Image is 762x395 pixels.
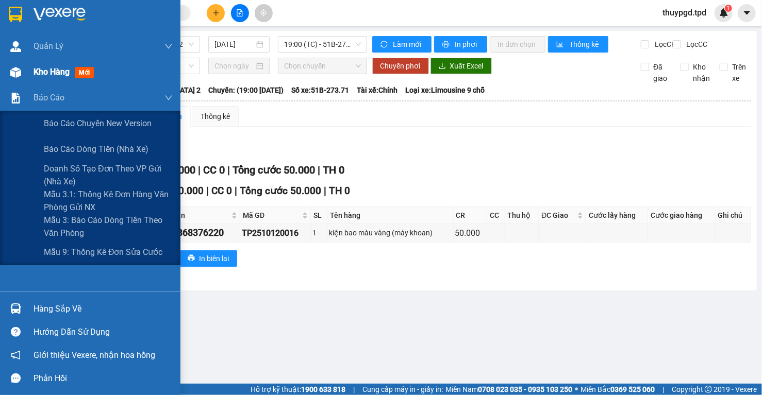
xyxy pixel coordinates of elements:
span: Cung cấp máy in - giấy in: [362,384,443,395]
span: ⚪️ [575,387,578,391]
span: message [11,373,21,383]
span: Mã GD [243,210,301,221]
div: Hàng sắp về [34,301,173,317]
div: Hướng dẫn sử dụng [34,324,173,340]
img: icon-new-feature [719,8,728,18]
th: CC [487,207,505,224]
span: Báo cáo [34,91,64,104]
span: Loại xe: Limousine 9 chỗ [405,84,485,96]
span: [PERSON_NAME] [80,59,198,77]
th: Cước giao hàng [648,207,715,224]
span: Giới thiệu Vexere, nhận hoa hồng [34,349,155,362]
span: down [164,94,173,102]
input: 12/10/2025 [214,39,254,50]
span: thuypgd.tpd [654,6,715,19]
span: | [662,384,664,395]
span: Thống kê [569,39,600,50]
span: question-circle [11,327,21,337]
th: CR [454,207,488,224]
span: 19:00 (TC) - 51B-273.71 [284,37,361,52]
span: aim [260,9,267,16]
button: caret-down [738,4,756,22]
div: 50.000 [455,227,486,239]
span: DĐ: [80,48,95,59]
th: Tên hàng [327,207,454,224]
strong: 0369 525 060 [610,385,655,393]
span: | [235,185,237,197]
span: In biên lai [199,253,229,264]
span: printer [442,41,451,49]
div: khang 0868376220 [145,226,238,240]
span: file-add [236,9,243,16]
span: Gửi: [9,10,25,21]
span: ĐC Giao [541,210,575,221]
span: | [318,164,320,176]
span: bar-chart [556,41,565,49]
button: syncLàm mới [372,36,432,53]
span: Doanh số tạo đơn theo VP gửi (nhà xe) [44,162,173,188]
span: Xuất Excel [450,60,484,72]
strong: 0708 023 035 - 0935 103 250 [478,385,572,393]
span: 1 [726,5,730,12]
span: Quản Lý [34,40,63,53]
th: SL [311,207,327,224]
span: CC 0 [211,185,232,197]
span: CC 0 [203,164,225,176]
span: | [227,164,230,176]
span: caret-down [742,8,752,18]
span: Tổng cước 50.000 [233,164,315,176]
span: Mẫu 9: Thống kê đơn sửa cước [44,246,163,259]
button: In đơn chọn [490,36,546,53]
span: sync [380,41,389,49]
input: Chọn ngày [214,60,254,72]
th: Ghi chú [716,207,751,224]
span: Lọc CR [651,39,677,50]
img: logo-vxr [9,7,22,22]
span: Đã giao [649,61,673,84]
img: warehouse-icon [10,67,21,78]
span: CR 50.000 [158,185,204,197]
span: | [198,164,201,176]
div: Quận 10 [9,9,73,21]
span: Mẫu 3: Báo cáo dòng tiền theo văn phòng [44,214,173,239]
button: printerIn phơi [434,36,487,53]
span: Kho nhận [689,61,714,84]
img: warehouse-icon [10,303,21,314]
span: Chọn chuyến [284,58,361,74]
span: Chuyến: (19:00 [DATE]) [208,84,284,96]
button: bar-chartThống kê [548,36,608,53]
th: Thu hộ [505,207,539,224]
span: Báo cáo chuyến New Version [44,117,152,130]
span: | [324,185,326,197]
div: Dọc Đường [80,9,198,21]
span: notification [11,350,21,360]
span: Lọc CC [683,39,709,50]
span: Trên xe [728,61,752,84]
span: Báo cáo dòng tiền (nhà xe) [44,143,148,156]
div: Phản hồi [34,371,173,386]
strong: 1900 633 818 [301,385,345,393]
span: Làm mới [393,39,423,50]
span: TH 0 [329,185,350,197]
span: In phơi [455,39,479,50]
img: solution-icon [10,93,21,104]
button: Chuyển phơi [372,58,429,74]
button: printerIn biên lai [179,250,237,267]
span: mới [75,67,94,78]
span: plus [212,9,220,16]
div: 1 [312,227,325,238]
button: file-add [231,4,249,22]
th: Cước lấy hàng [586,207,648,224]
span: printer [188,254,195,263]
div: thế lộc [9,21,73,33]
button: downloadXuất Excel [430,58,492,74]
div: kiện bao màu vàng (máy khoan) [329,227,452,238]
span: | [353,384,355,395]
span: | [206,185,209,197]
span: Kho hàng [34,67,70,77]
span: Hỗ trợ kỹ thuật: [251,384,345,395]
span: Tổng cước 50.000 [240,185,321,197]
div: Thống kê [201,111,230,122]
span: Tài xế: Chính [357,84,397,96]
span: down [164,42,173,50]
